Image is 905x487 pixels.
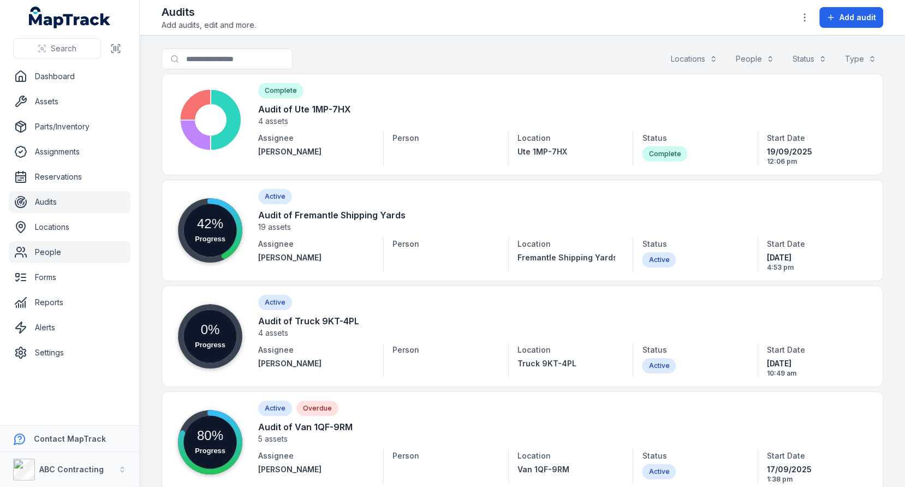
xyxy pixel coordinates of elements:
[9,342,130,364] a: Settings
[258,358,374,369] a: [PERSON_NAME]
[767,146,865,157] span: 19/09/2025
[517,358,616,369] a: Truck 9KT-4PL
[517,359,576,368] span: Truck 9KT-4PL
[767,358,865,369] span: [DATE]
[162,20,256,31] span: Add audits, edit and more.
[767,252,865,272] time: 18/09/2025, 4:53:02 pm
[13,38,101,59] button: Search
[517,465,569,474] span: Van 1QF-9RM
[9,66,130,87] a: Dashboard
[642,146,687,162] div: Complete
[785,49,833,69] button: Status
[51,43,76,54] span: Search
[9,116,130,138] a: Parts/Inventory
[258,146,374,157] a: [PERSON_NAME]
[9,191,130,213] a: Audits
[517,146,616,157] a: Ute 1MP-7HX
[839,12,876,23] span: Add audit
[767,358,865,378] time: 18/09/2025, 10:49:23 am
[9,91,130,112] a: Assets
[517,253,617,262] span: Fremantle Shipping Yards
[767,157,865,166] span: 12:06 pm
[258,464,374,475] a: [PERSON_NAME]
[767,146,865,166] time: 19/09/2025, 12:06:59 pm
[9,241,130,263] a: People
[9,166,130,188] a: Reservations
[767,263,865,272] span: 4:53 pm
[9,141,130,163] a: Assignments
[838,49,883,69] button: Type
[767,464,865,475] span: 17/09/2025
[664,49,724,69] button: Locations
[39,465,104,474] strong: ABC Contracting
[9,317,130,338] a: Alerts
[767,252,865,263] span: [DATE]
[642,358,676,373] div: Active
[258,252,374,263] a: [PERSON_NAME]
[9,266,130,288] a: Forms
[767,369,865,378] span: 10:49 am
[29,7,111,28] a: MapTrack
[767,475,865,484] span: 1:38 pm
[767,464,865,484] time: 17/09/2025, 1:38:40 pm
[819,7,883,28] button: Add audit
[517,147,567,156] span: Ute 1MP-7HX
[34,434,106,443] strong: Contact MapTrack
[9,292,130,313] a: Reports
[729,49,781,69] button: People
[517,252,616,263] a: Fremantle Shipping Yards
[9,216,130,238] a: Locations
[642,464,676,479] div: Active
[162,4,256,20] h2: Audits
[517,464,616,475] a: Van 1QF-9RM
[642,252,676,268] div: Active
